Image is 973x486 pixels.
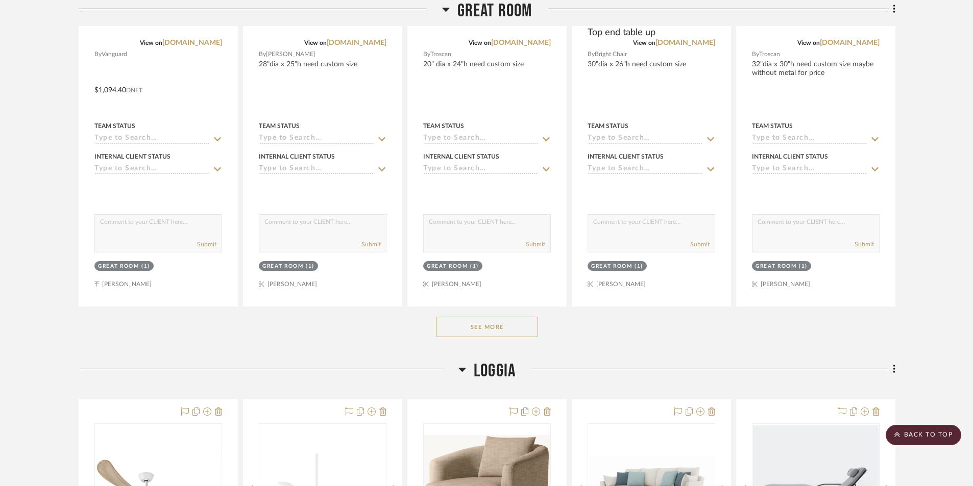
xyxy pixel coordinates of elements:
button: Submit [690,240,710,249]
span: Madame Y [PERSON_NAME] Top end table up [588,16,715,38]
div: Great Room [98,263,139,270]
span: Loggia [474,360,516,382]
a: [DOMAIN_NAME] [491,39,551,46]
input: Type to Search… [752,165,867,174]
div: Internal Client Status [423,152,499,161]
span: Troscan [759,49,780,59]
a: [DOMAIN_NAME] [820,39,880,46]
span: By [423,49,430,59]
input: Type to Search… [588,165,703,174]
span: Troscan [430,49,451,59]
input: Type to Search… [259,165,374,174]
span: View on [633,40,655,46]
div: Team Status [259,121,300,131]
div: (1) [306,263,314,270]
span: By [259,49,266,59]
div: Internal Client Status [588,152,664,161]
a: [DOMAIN_NAME] [327,39,386,46]
div: (1) [799,263,808,270]
div: Great Room [756,263,796,270]
button: Submit [361,240,381,249]
span: Vanguard [102,49,127,59]
span: View on [797,40,820,46]
div: (1) [470,263,479,270]
div: (1) [141,263,150,270]
input: Type to Search… [423,134,539,144]
span: By [94,49,102,59]
div: Team Status [423,121,464,131]
input: Type to Search… [423,165,539,174]
button: See More [436,317,538,337]
div: Great Room [591,263,632,270]
span: Bright Chair [595,49,627,59]
a: [DOMAIN_NAME] [655,39,715,46]
button: Submit [197,240,216,249]
div: Team Status [588,121,628,131]
div: Internal Client Status [94,152,171,161]
input: Type to Search… [752,134,867,144]
button: Submit [855,240,874,249]
div: Team Status [94,121,135,131]
div: Internal Client Status [752,152,828,161]
input: Type to Search… [588,134,703,144]
input: Type to Search… [94,134,210,144]
span: [PERSON_NAME] [266,49,315,59]
div: Team Status [752,121,793,131]
div: (1) [635,263,643,270]
span: View on [304,40,327,46]
span: View on [140,40,162,46]
button: Submit [526,240,545,249]
div: Internal Client Status [259,152,335,161]
span: By [588,49,595,59]
scroll-to-top-button: BACK TO TOP [886,425,961,445]
span: By [752,49,759,59]
input: Type to Search… [94,165,210,174]
input: Type to Search… [259,134,374,144]
span: View on [469,40,491,46]
div: Great Room [262,263,303,270]
a: [DOMAIN_NAME] [162,39,222,46]
div: Great Room [427,263,468,270]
